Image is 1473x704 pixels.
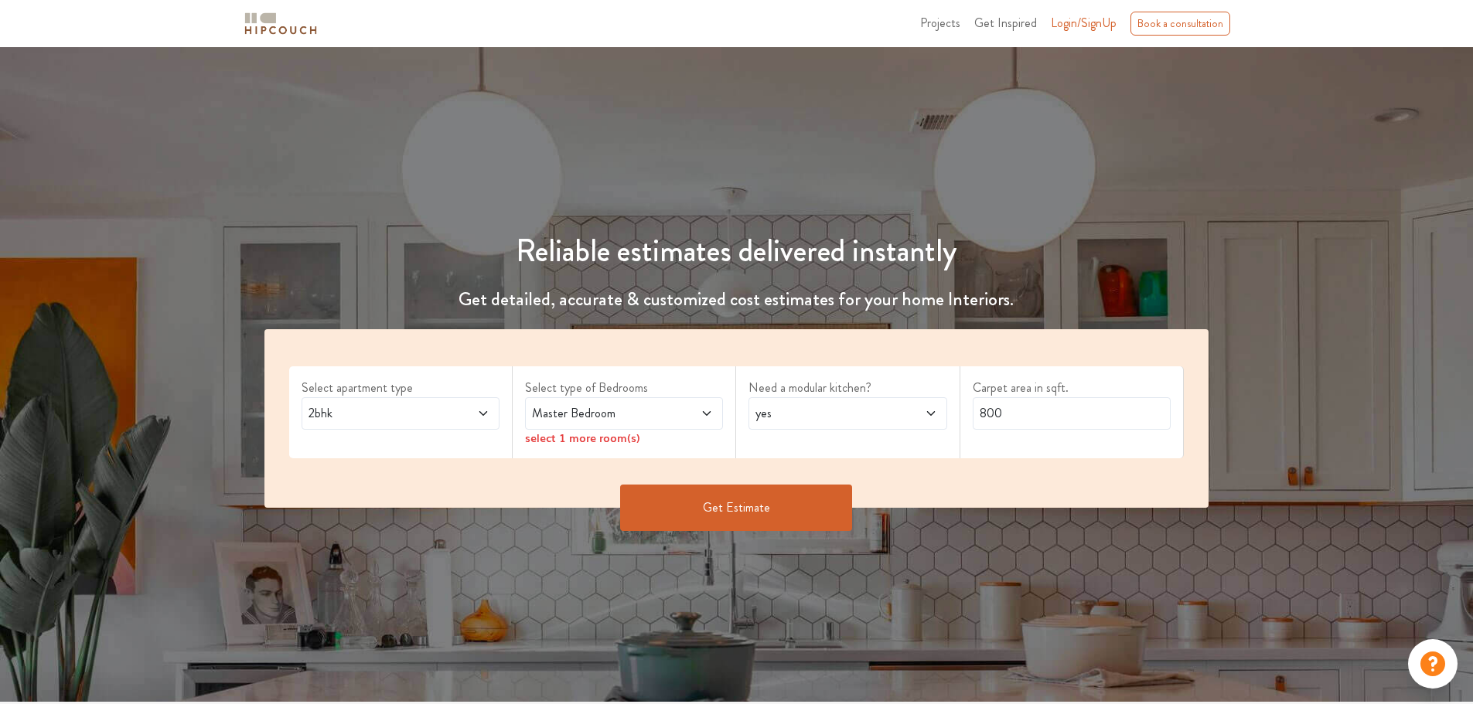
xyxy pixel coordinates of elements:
div: Book a consultation [1130,12,1230,36]
span: logo-horizontal.svg [242,6,319,41]
div: select 1 more room(s) [525,430,723,446]
label: Carpet area in sqft. [973,379,1171,397]
span: Projects [920,14,960,32]
label: Need a modular kitchen? [748,379,946,397]
h4: Get detailed, accurate & customized cost estimates for your home Interiors. [255,288,1219,311]
span: Master Bedroom [529,404,667,423]
span: 2bhk [305,404,444,423]
input: Enter area sqft [973,397,1171,430]
img: logo-horizontal.svg [242,10,319,37]
label: Select type of Bedrooms [525,379,723,397]
span: Get Inspired [974,14,1037,32]
label: Select apartment type [302,379,500,397]
span: Login/SignUp [1051,14,1117,32]
h1: Reliable estimates delivered instantly [255,233,1219,270]
span: yes [752,404,891,423]
button: Get Estimate [620,485,852,531]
